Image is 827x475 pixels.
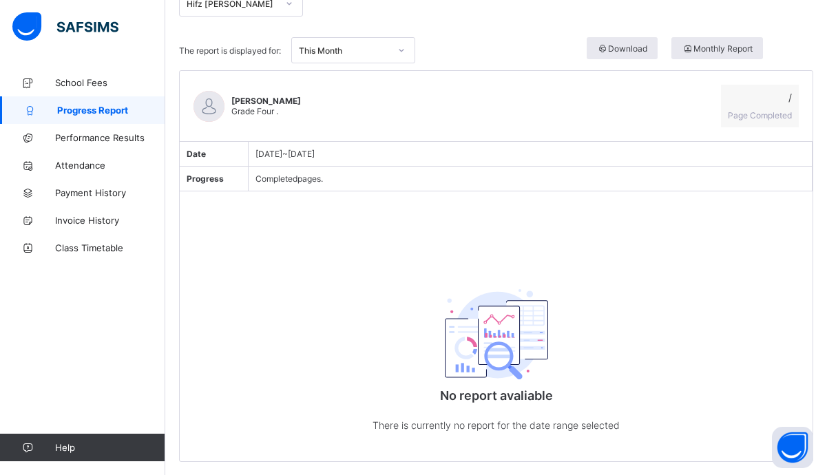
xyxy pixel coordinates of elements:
[55,132,165,143] span: Performance Results
[57,105,165,116] span: Progress Report
[728,110,792,120] span: Page Completed
[231,96,301,106] span: [PERSON_NAME]
[55,187,165,198] span: Payment History
[359,251,634,462] div: No report avaliable
[671,37,813,63] a: Monthly Report
[772,427,813,468] button: Open asap
[55,442,165,453] span: Help
[187,149,206,159] span: Date
[728,92,792,103] span: /
[55,242,165,253] span: Class Timetable
[179,45,281,56] span: The report is displayed for:
[187,173,224,184] span: Progress
[55,77,165,88] span: School Fees
[12,12,118,41] img: safsims
[255,173,323,184] span: Completed pages.
[359,388,634,403] p: No report avaliable
[682,43,753,54] span: Monthly Report
[255,149,315,159] span: [DATE] ~ [DATE]
[597,43,648,54] span: Download
[231,106,301,116] span: Grade Four .
[359,416,634,434] p: There is currently no report for the date range selected
[55,160,165,171] span: Attendance
[55,215,165,226] span: Invoice History
[299,45,390,56] div: This Month
[445,289,548,380] img: classEmptyState.7d4ec5dc6d57f4e1adfd249b62c1c528.svg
